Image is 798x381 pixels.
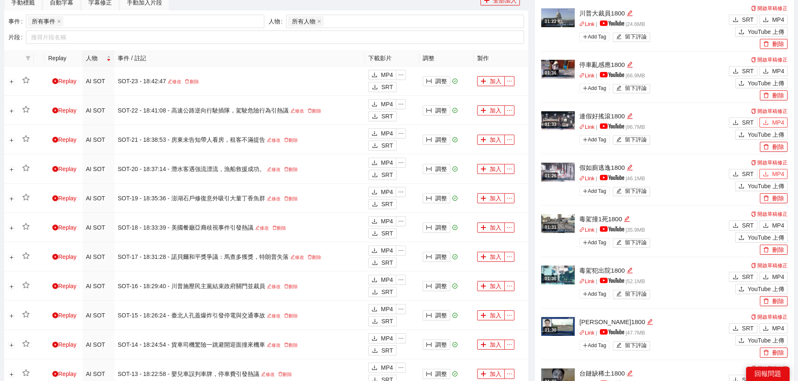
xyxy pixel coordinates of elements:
[368,82,397,92] button: downloadSRT
[26,56,31,61] span: filter
[372,277,377,284] span: download
[372,130,377,137] span: download
[733,120,739,126] span: download
[381,217,393,226] span: MP4
[52,107,77,114] a: Replay
[729,169,757,179] button: downloadSRT
[372,72,377,79] span: download
[735,130,788,140] button: uploadYouTube 上傳
[52,78,58,84] span: play-circle
[368,187,396,197] button: downloadMP4
[426,254,432,261] span: column-width
[751,5,788,11] a: 開啟草稿修正
[8,107,15,114] button: 展開行
[24,56,32,61] span: filter
[624,216,630,222] span: edit
[763,171,769,178] span: download
[8,225,15,231] button: 展開行
[426,283,432,290] span: column-width
[368,99,396,109] button: downloadMP4
[426,166,432,173] span: column-width
[505,107,514,113] span: ellipsis
[52,225,58,230] span: play-circle
[504,281,514,291] button: ellipsis
[627,266,633,276] div: 編輯
[742,169,754,179] span: SRT
[504,76,514,86] button: ellipsis
[396,158,406,168] button: ellipsis
[504,105,514,115] button: ellipsis
[763,68,769,75] span: download
[505,195,514,201] span: ellipsis
[368,70,396,80] button: downloadMP4
[282,167,300,172] a: 刪除
[284,138,289,142] span: delete
[751,263,756,268] span: copy
[772,169,784,179] span: MP4
[759,118,788,128] button: downloadMP4
[627,163,633,173] div: 編輯
[52,283,77,289] a: Replay
[759,66,788,76] button: downloadMP4
[616,34,622,40] span: edit
[381,246,393,255] span: MP4
[748,27,784,36] span: YouTube 上傳
[729,272,757,282] button: downloadSRT
[372,101,377,108] span: download
[600,123,624,129] img: yt_logo_rgb_light.a676ea31.png
[52,253,77,260] a: Replay
[480,225,486,231] span: plus
[381,100,393,109] span: MP4
[290,108,295,113] span: edit
[579,21,594,27] a: linkLink
[265,167,282,172] a: 修改
[396,160,405,166] span: ellipsis
[289,255,306,260] a: 修改
[505,166,514,172] span: ellipsis
[733,274,739,281] span: download
[739,235,744,241] span: upload
[423,281,450,291] button: column-width調整
[368,141,397,151] button: downloadSRT
[742,15,754,24] span: SRT
[253,225,271,230] a: 修改
[504,222,514,233] button: ellipsis
[183,79,200,84] a: 刪除
[423,164,450,174] button: column-width調整
[541,163,575,182] img: d7be4380-93ea-4a72-a5c3-36365279083d.jpg
[396,189,405,195] span: ellipsis
[284,167,289,171] span: delete
[426,107,432,114] span: column-width
[579,124,594,130] a: linkLink
[52,107,58,113] span: play-circle
[579,176,594,182] a: linkLink
[368,216,396,226] button: downloadMP4
[381,70,393,79] span: MP4
[772,15,784,24] span: MP4
[396,130,405,136] span: ellipsis
[267,138,271,142] span: edit
[267,196,271,201] span: edit
[729,66,757,76] button: downloadSRT
[272,225,277,230] span: delete
[396,275,406,285] button: ellipsis
[477,164,505,174] button: plus加入
[480,195,486,202] span: plus
[426,78,432,85] span: column-width
[760,193,788,203] button: delete刪除
[543,18,558,25] div: 01:22
[579,176,585,181] span: link
[735,181,788,191] button: uploadYouTube 上傳
[759,169,788,179] button: downloadMP4
[742,221,754,230] span: SRT
[381,170,393,179] span: SRT
[627,164,633,171] span: edit
[772,66,784,76] span: MP4
[772,272,784,281] span: MP4
[729,118,757,128] button: downloadSRT
[271,225,288,230] a: 刪除
[477,281,505,291] button: plus加入
[372,84,378,91] span: download
[733,17,739,23] span: download
[477,193,505,203] button: plus加入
